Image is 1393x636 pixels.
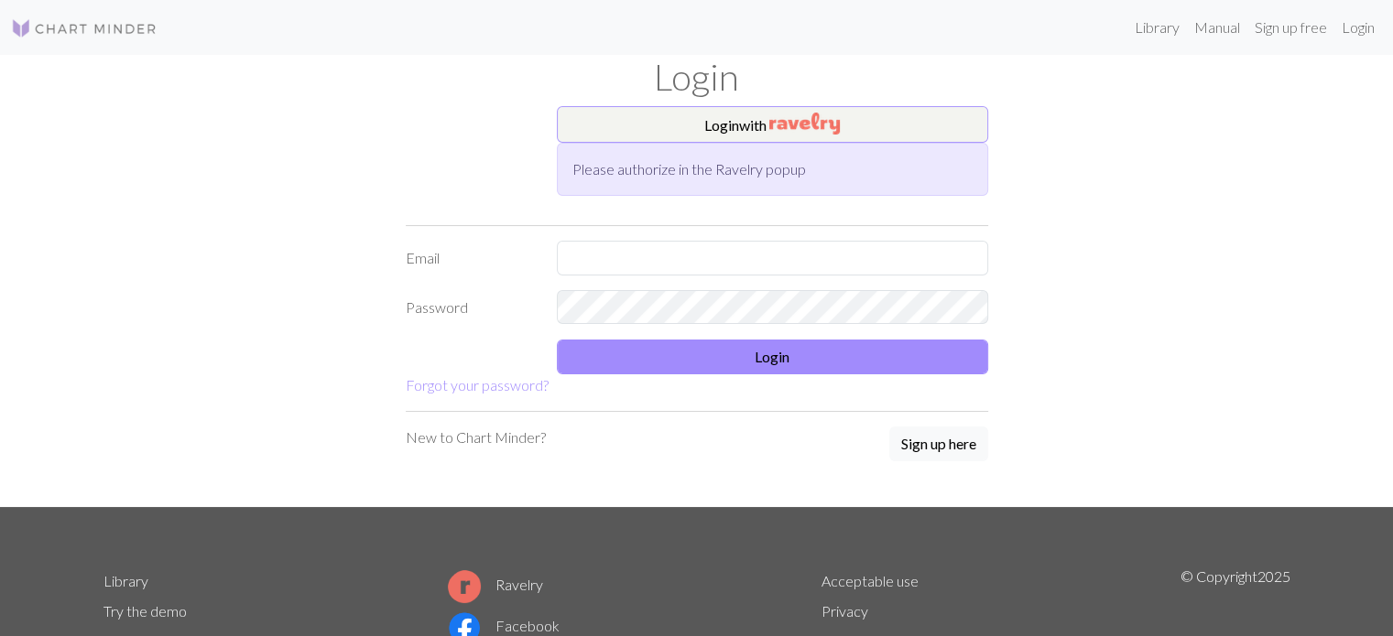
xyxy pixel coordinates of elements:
a: Sign up free [1247,9,1334,46]
a: Ravelry [448,576,543,593]
a: Try the demo [103,602,187,620]
a: Acceptable use [822,572,919,589]
a: Forgot your password? [406,376,549,393]
img: Ravelry [769,113,840,135]
a: Login [1334,9,1382,46]
a: Library [103,572,148,589]
img: Logo [11,17,158,39]
a: Manual [1187,9,1247,46]
button: Login [557,340,988,374]
a: Privacy [822,602,868,620]
label: Password [395,290,546,325]
a: Facebook [448,617,560,634]
img: Ravelry logo [448,570,481,603]
div: Please authorize in the Ravelry popup [557,143,988,196]
label: Email [395,241,546,275]
button: Loginwith [557,106,988,143]
a: Library [1127,9,1187,46]
p: New to Chart Minder? [406,426,546,448]
h1: Login [93,55,1301,99]
a: Sign up here [889,426,988,463]
button: Sign up here [889,426,988,461]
